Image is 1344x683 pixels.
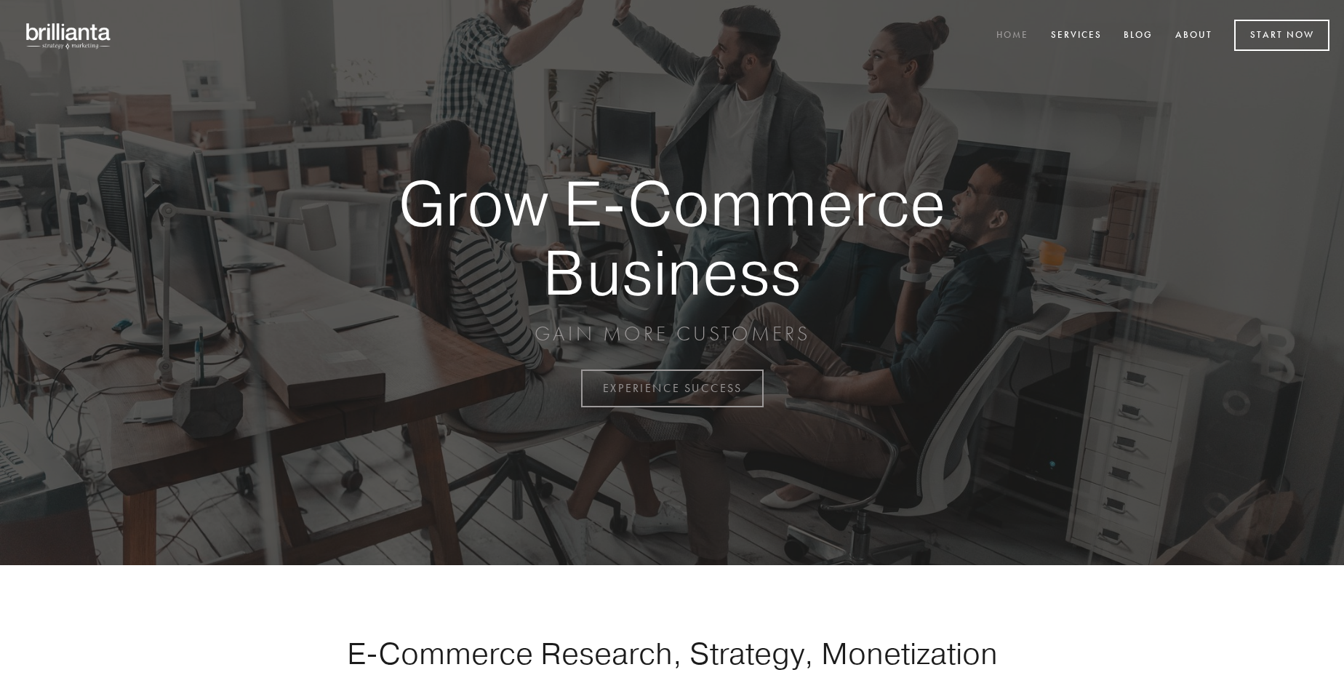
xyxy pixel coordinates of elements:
h1: E-Commerce Research, Strategy, Monetization [301,635,1043,671]
a: Services [1041,24,1111,48]
img: brillianta - research, strategy, marketing [15,15,124,57]
a: Blog [1114,24,1162,48]
a: About [1166,24,1222,48]
a: Start Now [1234,20,1329,51]
a: Home [987,24,1038,48]
a: EXPERIENCE SUCCESS [581,370,764,407]
strong: Grow E-Commerce Business [348,169,996,306]
p: GAIN MORE CUSTOMERS [348,321,996,347]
